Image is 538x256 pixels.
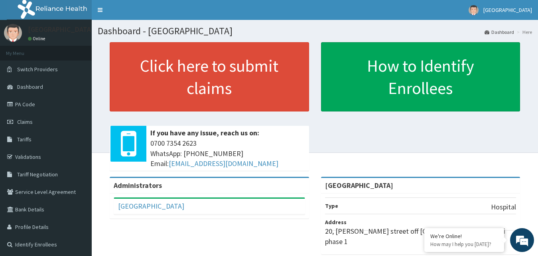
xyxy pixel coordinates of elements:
[515,29,532,35] li: Here
[469,5,479,15] img: User Image
[17,136,32,143] span: Tariffs
[325,219,347,226] b: Address
[325,226,516,246] p: 20, [PERSON_NAME] street off [GEOGRAPHIC_DATA], Lekki phase 1
[17,118,33,125] span: Claims
[28,36,47,41] a: Online
[110,42,309,111] a: Click here to submit claims
[4,24,22,42] img: User Image
[28,26,94,33] p: [GEOGRAPHIC_DATA]
[17,66,58,73] span: Switch Providers
[118,201,184,211] a: [GEOGRAPHIC_DATA]
[430,233,498,240] div: We're Online!
[491,202,516,212] p: Hospital
[483,6,532,14] span: [GEOGRAPHIC_DATA]
[17,171,58,178] span: Tariff Negotiation
[169,159,278,168] a: [EMAIL_ADDRESS][DOMAIN_NAME]
[98,26,532,36] h1: Dashboard - [GEOGRAPHIC_DATA]
[150,128,259,137] b: If you have any issue, reach us on:
[325,202,338,209] b: Type
[321,42,520,111] a: How to Identify Enrollees
[17,83,43,90] span: Dashboard
[114,181,162,190] b: Administrators
[485,29,514,35] a: Dashboard
[150,138,305,169] span: 0700 7354 2623 WhatsApp: [PHONE_NUMBER] Email:
[430,241,498,248] p: How may I help you today?
[325,181,393,190] strong: [GEOGRAPHIC_DATA]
